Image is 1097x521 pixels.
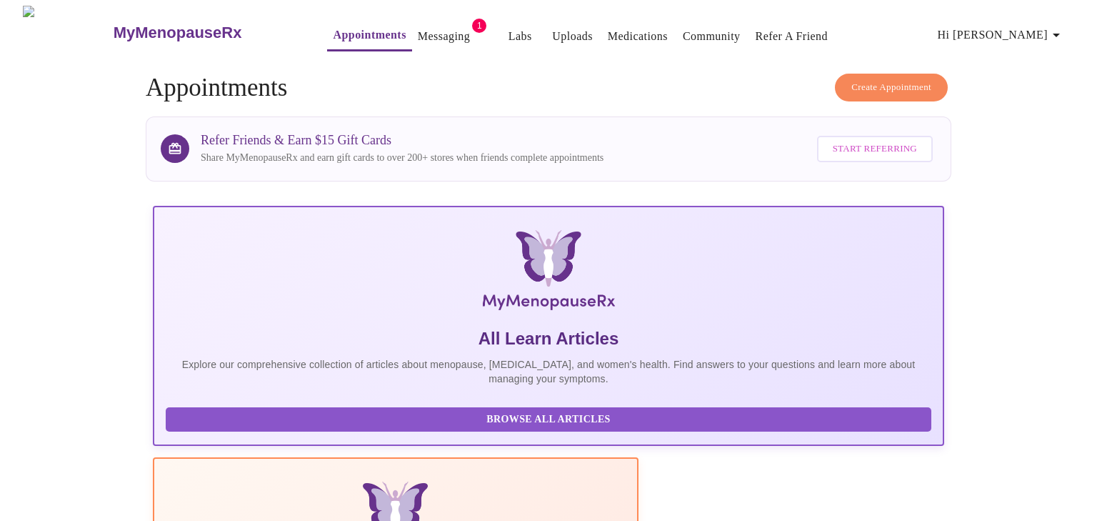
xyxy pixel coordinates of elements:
a: Browse All Articles [166,412,935,425]
h3: Refer Friends & Earn $15 Gift Cards [201,133,603,148]
p: Share MyMenopauseRx and earn gift cards to over 200+ stores when friends complete appointments [201,151,603,165]
button: Browse All Articles [166,407,931,432]
span: Start Referring [833,141,917,157]
button: Create Appointment [835,74,948,101]
button: Messaging [412,22,476,51]
button: Labs [497,22,543,51]
a: Labs [509,26,532,46]
a: Start Referring [813,129,936,169]
p: Explore our comprehensive collection of articles about menopause, [MEDICAL_DATA], and women's hea... [166,357,931,386]
a: Uploads [552,26,593,46]
button: Community [677,22,746,51]
button: Hi [PERSON_NAME] [932,21,1071,49]
a: MyMenopauseRx [111,8,299,58]
h5: All Learn Articles [166,327,931,350]
img: MyMenopauseRx Logo [23,6,111,59]
span: Hi [PERSON_NAME] [938,25,1065,45]
a: Appointments [333,25,406,45]
span: Browse All Articles [180,411,917,429]
button: Start Referring [817,136,933,162]
button: Appointments [327,21,411,51]
a: Medications [608,26,668,46]
button: Uploads [546,22,598,51]
button: Medications [602,22,673,51]
a: Refer a Friend [756,26,828,46]
img: MyMenopauseRx Logo [284,230,812,316]
h4: Appointments [146,74,951,102]
button: Refer a Friend [750,22,834,51]
span: Create Appointment [851,79,931,96]
h3: MyMenopauseRx [114,24,242,42]
a: Community [683,26,741,46]
a: Messaging [418,26,470,46]
span: 1 [472,19,486,33]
